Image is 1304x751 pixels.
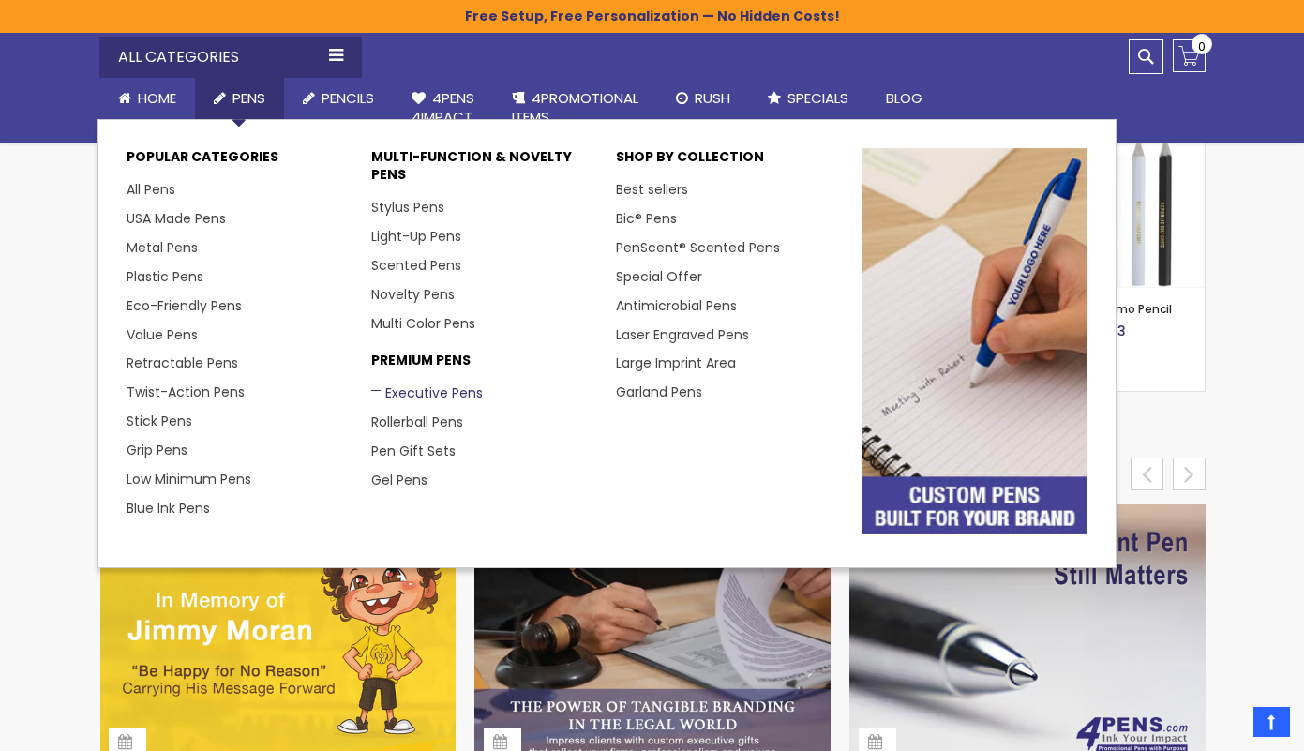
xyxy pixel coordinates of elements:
[1253,707,1290,737] a: Top
[322,88,374,108] span: Pencils
[616,325,749,344] a: Laser Engraved Pens
[127,209,226,228] a: USA Made Pens
[1173,39,1206,72] a: 0
[867,78,941,119] a: Blog
[616,267,702,286] a: Special Offer
[512,88,638,127] span: 4PROMOTIONAL ITEMS
[393,78,493,139] a: 4Pens4impact
[616,238,780,257] a: PenScent® Scented Pens
[862,148,1087,533] img: custom-pens
[371,413,463,431] a: Rollerball Pens
[493,78,657,139] a: 4PROMOTIONALITEMS
[616,209,677,228] a: Bic® Pens
[616,296,737,315] a: Antimicrobial Pens
[616,383,702,401] a: Garland Pens
[127,267,203,286] a: Plastic Pens
[371,471,427,489] a: Gel Pens
[371,314,475,333] a: Multi Color Pens
[127,441,187,459] a: Grip Pens
[371,148,597,193] p: Multi-Function & Novelty Pens
[616,148,842,175] p: Shop By Collection
[371,227,461,246] a: Light-Up Pens
[616,353,736,372] a: Large Imprint Area
[371,256,461,275] a: Scented Pens
[232,88,265,108] span: Pens
[371,383,483,402] a: Executive Pens
[127,238,198,257] a: Metal Pens
[616,180,688,199] a: Best sellers
[127,325,198,344] a: Value Pens
[127,353,238,372] a: Retractable Pens
[127,148,352,175] p: Popular Categories
[371,198,444,217] a: Stylus Pens
[127,180,175,199] a: All Pens
[412,88,474,127] span: 4Pens 4impact
[657,78,749,119] a: Rush
[1198,38,1206,55] span: 0
[1173,458,1206,490] div: next
[127,296,242,315] a: Eco-Friendly Pens
[127,499,210,518] a: Blue Ink Pens
[127,470,251,488] a: Low Minimum Pens
[99,37,362,78] div: All Categories
[749,78,867,119] a: Specials
[886,88,922,108] span: Blog
[1131,458,1163,490] div: prev
[138,88,176,108] span: Home
[99,78,195,119] a: Home
[695,88,730,108] span: Rush
[371,442,456,460] a: Pen Gift Sets
[787,88,848,108] span: Specials
[284,78,393,119] a: Pencils
[127,412,192,430] a: Stick Pens
[371,352,597,379] p: Premium Pens
[127,383,245,401] a: Twist-Action Pens
[195,78,284,119] a: Pens
[371,285,455,304] a: Novelty Pens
